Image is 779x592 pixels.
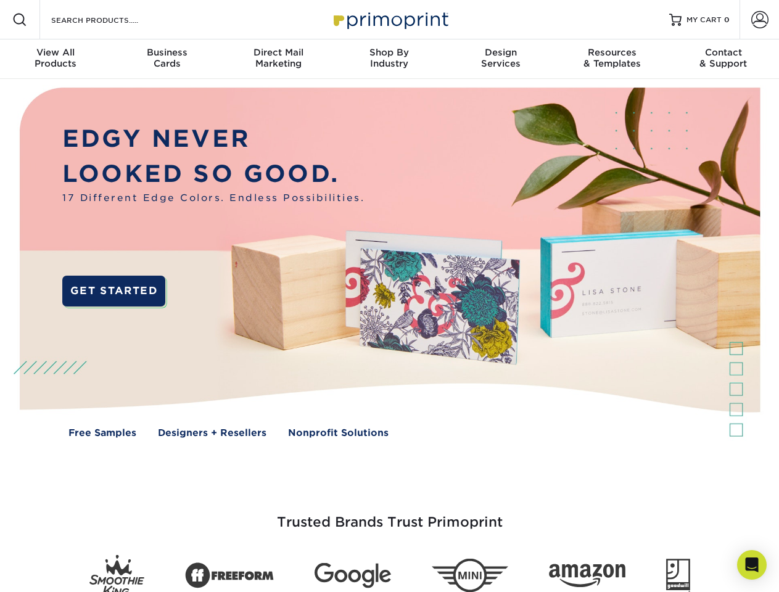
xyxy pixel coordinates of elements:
span: Direct Mail [223,47,334,58]
div: Industry [334,47,445,69]
span: 0 [724,15,730,24]
span: Contact [668,47,779,58]
a: Nonprofit Solutions [288,426,389,440]
a: Direct MailMarketing [223,39,334,79]
div: Marketing [223,47,334,69]
img: Amazon [549,564,625,588]
a: DesignServices [445,39,556,79]
div: Services [445,47,556,69]
div: Cards [111,47,222,69]
span: Business [111,47,222,58]
a: Resources& Templates [556,39,667,79]
a: Contact& Support [668,39,779,79]
p: LOOKED SO GOOD. [62,157,365,192]
img: Google [315,563,391,588]
div: Open Intercom Messenger [737,550,767,580]
h3: Trusted Brands Trust Primoprint [29,485,751,545]
span: MY CART [686,15,722,25]
a: Shop ByIndustry [334,39,445,79]
input: SEARCH PRODUCTS..... [50,12,170,27]
img: Goodwill [666,559,690,592]
div: & Support [668,47,779,69]
a: GET STARTED [62,276,165,306]
span: Shop By [334,47,445,58]
span: 17 Different Edge Colors. Endless Possibilities. [62,191,365,205]
span: Design [445,47,556,58]
span: Resources [556,47,667,58]
p: EDGY NEVER [62,121,365,157]
div: & Templates [556,47,667,69]
img: Primoprint [328,6,451,33]
a: Free Samples [68,426,136,440]
a: BusinessCards [111,39,222,79]
a: Designers + Resellers [158,426,266,440]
